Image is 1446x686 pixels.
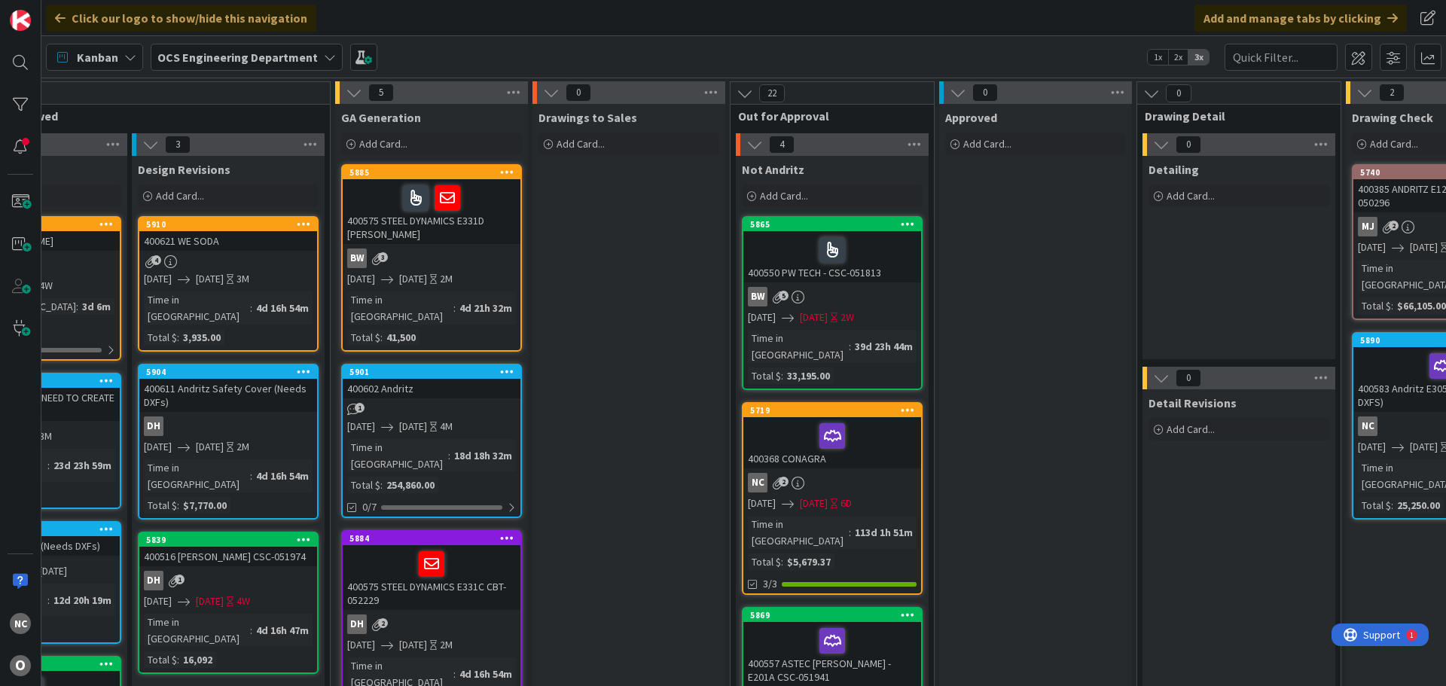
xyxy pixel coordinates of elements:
[359,137,407,151] span: Add Card...
[763,576,777,592] span: 3/3
[1352,110,1433,125] span: Drawing Check
[347,271,375,287] span: [DATE]
[177,329,179,346] span: :
[343,379,520,398] div: 400602 Andritz
[139,231,317,251] div: 400621 WE SODA
[800,309,828,325] span: [DATE]
[179,497,230,514] div: $7,770.00
[851,338,917,355] div: 39d 23h 44m
[341,164,522,352] a: 5885400575 STEEL DYNAMICS E331D [PERSON_NAME]BW[DATE][DATE]2MTime in [GEOGRAPHIC_DATA]:4d 21h 32m...
[378,618,388,628] span: 2
[138,162,230,177] span: Design Revisions
[139,416,317,436] div: DH
[759,84,785,102] span: 22
[10,655,31,676] div: O
[743,404,921,417] div: 5719
[972,84,998,102] span: 0
[50,592,115,608] div: 12d 20h 19m
[250,468,252,484] span: :
[139,547,317,566] div: 400516 [PERSON_NAME] CSC-051974
[783,367,834,384] div: 33,195.00
[347,329,380,346] div: Total $
[347,637,375,653] span: [DATE]
[380,329,383,346] span: :
[378,252,388,262] span: 3
[743,473,921,492] div: NC
[748,495,776,511] span: [DATE]
[179,651,216,668] div: 16,092
[39,563,67,579] div: [DATE]
[1379,84,1405,102] span: 2
[781,367,783,384] span: :
[1176,369,1201,387] span: 0
[1168,50,1188,65] span: 2x
[177,497,179,514] span: :
[47,457,50,474] span: :
[343,614,520,634] div: DH
[800,495,828,511] span: [DATE]
[743,231,921,282] div: 400550 PW TECH - CSC-051813
[1194,5,1407,32] div: Add and manage tabs by clicking
[355,403,365,413] span: 1
[39,278,53,294] div: 4W
[196,593,224,609] span: [DATE]
[743,608,921,622] div: 5869
[236,271,249,287] div: 3M
[1149,395,1237,410] span: Detail Revisions
[738,108,915,123] span: Out for Approval
[748,516,849,549] div: Time in [GEOGRAPHIC_DATA]
[1358,297,1391,314] div: Total $
[349,533,520,544] div: 5884
[399,419,427,434] span: [DATE]
[347,248,367,268] div: BW
[32,2,69,20] span: Support
[748,330,849,363] div: Time in [GEOGRAPHIC_DATA]
[343,179,520,244] div: 400575 STEEL DYNAMICS E331D [PERSON_NAME]
[453,666,456,682] span: :
[250,622,252,639] span: :
[1358,439,1386,455] span: [DATE]
[1167,189,1215,203] span: Add Card...
[840,309,854,325] div: 2W
[47,592,50,608] span: :
[165,136,191,154] span: 3
[945,110,997,125] span: Approved
[783,553,834,570] div: $5,679.37
[347,439,448,472] div: Time in [GEOGRAPHIC_DATA]
[1188,50,1209,65] span: 3x
[963,137,1011,151] span: Add Card...
[77,48,118,66] span: Kanban
[250,300,252,316] span: :
[343,365,520,398] div: 5901400602 Andritz
[1391,497,1393,514] span: :
[456,666,516,682] div: 4d 16h 54m
[343,532,520,610] div: 5884400575 STEEL DYNAMICS E331C CBT-052229
[146,535,317,545] div: 5839
[196,271,224,287] span: [DATE]
[1166,84,1191,102] span: 0
[748,309,776,325] span: [DATE]
[1358,239,1386,255] span: [DATE]
[252,622,313,639] div: 4d 16h 47m
[138,216,319,352] a: 5910400621 WE SODA[DATE][DATE]3MTime in [GEOGRAPHIC_DATA]:4d 16h 54mTotal $:3,935.00
[46,5,316,32] div: Click our logo to show/hide this navigation
[347,614,367,634] div: DH
[144,459,250,492] div: Time in [GEOGRAPHIC_DATA]
[144,593,172,609] span: [DATE]
[399,271,427,287] span: [DATE]
[750,219,921,230] div: 5865
[236,593,250,609] div: 4W
[39,428,52,444] div: 3M
[440,271,453,287] div: 2M
[742,162,804,177] span: Not Andritz
[849,524,851,541] span: :
[144,271,172,287] span: [DATE]
[1148,50,1168,65] span: 1x
[1410,239,1438,255] span: [DATE]
[743,417,921,468] div: 400368 CONAGRA
[146,219,317,230] div: 5910
[781,553,783,570] span: :
[10,10,31,31] img: Visit kanbanzone.com
[76,298,78,315] span: :
[1358,217,1377,236] div: MJ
